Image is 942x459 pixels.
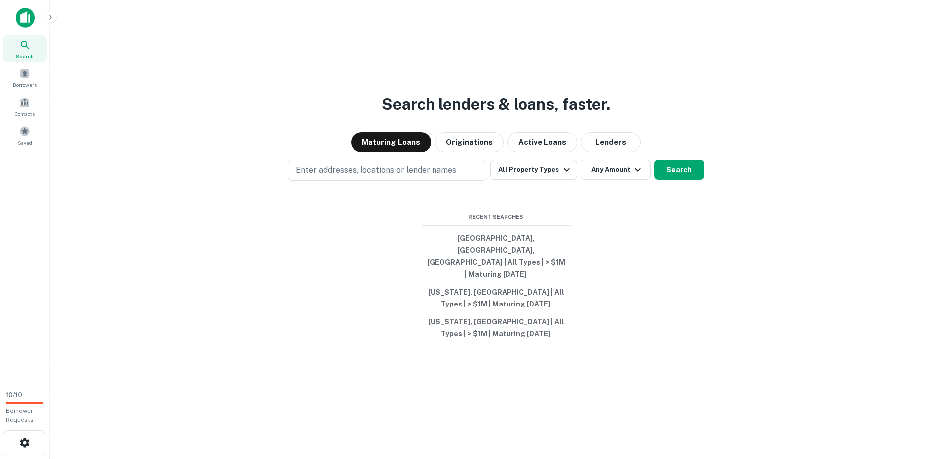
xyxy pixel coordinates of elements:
[422,313,571,343] button: [US_STATE], [GEOGRAPHIC_DATA] | All Types | > $1M | Maturing [DATE]
[490,160,577,180] button: All Property Types
[6,407,34,423] span: Borrower Requests
[16,8,35,28] img: capitalize-icon.png
[16,52,34,60] span: Search
[507,132,577,152] button: Active Loans
[3,35,47,62] a: Search
[422,283,571,313] button: [US_STATE], [GEOGRAPHIC_DATA] | All Types | > $1M | Maturing [DATE]
[581,160,651,180] button: Any Amount
[288,160,486,181] button: Enter addresses, locations or lender names
[654,160,704,180] button: Search
[382,92,610,116] h3: Search lenders & loans, faster.
[15,110,35,118] span: Contacts
[351,132,431,152] button: Maturing Loans
[3,93,47,120] a: Contacts
[422,213,571,221] span: Recent Searches
[435,132,504,152] button: Originations
[581,132,641,152] button: Lenders
[3,122,47,149] a: Saved
[892,380,942,427] iframe: Chat Widget
[296,164,456,176] p: Enter addresses, locations or lender names
[3,64,47,91] a: Borrowers
[13,81,37,89] span: Borrowers
[18,139,32,147] span: Saved
[6,391,22,399] span: 10 / 10
[422,229,571,283] button: [GEOGRAPHIC_DATA], [GEOGRAPHIC_DATA], [GEOGRAPHIC_DATA] | All Types | > $1M | Maturing [DATE]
